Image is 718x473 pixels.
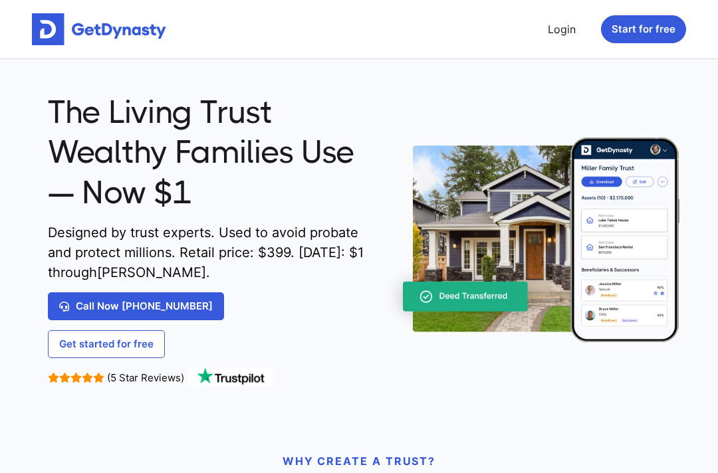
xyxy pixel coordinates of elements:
[187,368,274,387] img: TrustPilot Logo
[107,371,184,384] span: (5 Star Reviews)
[48,92,372,213] span: The Living Trust Wealthy Families Use — Now $1
[48,292,224,320] a: Call Now [PHONE_NUMBER]
[32,13,166,45] img: Get started for free with Dynasty Trust Company
[382,138,680,342] img: trust-on-cellphone
[48,453,670,469] p: WHY CREATE A TRUST?
[601,15,686,43] button: Start for free
[542,16,581,43] a: Login
[48,330,165,358] a: Get started for free
[48,223,372,282] span: Designed by trust experts. Used to avoid probate and protect millions. Retail price: $ 399 . [DAT...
